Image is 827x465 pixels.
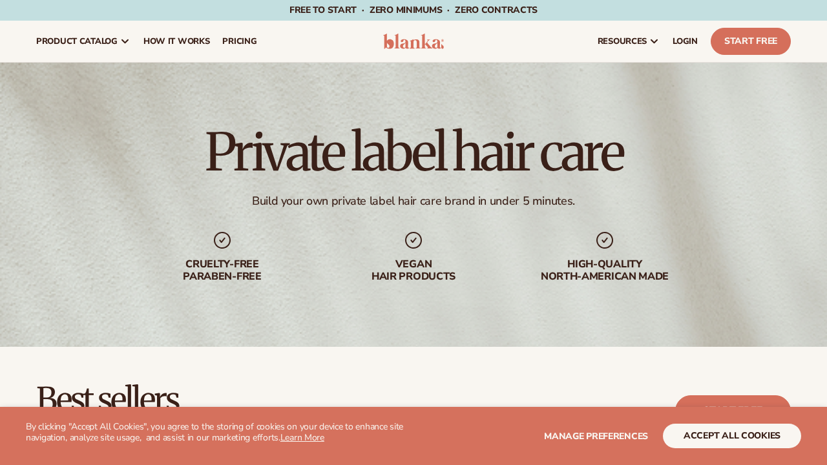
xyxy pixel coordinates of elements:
[383,34,444,49] img: logo
[675,395,791,426] a: Start free
[591,21,666,62] a: resources
[140,258,305,283] div: cruelty-free paraben-free
[289,4,538,16] span: Free to start · ZERO minimums · ZERO contracts
[252,194,575,209] div: Build your own private label hair care brand in under 5 minutes.
[544,430,648,442] span: Manage preferences
[522,258,687,283] div: High-quality North-american made
[280,431,324,444] a: Learn More
[331,258,496,283] div: Vegan hair products
[137,21,216,62] a: How It Works
[666,21,704,62] a: LOGIN
[544,424,648,448] button: Manage preferences
[598,36,647,46] span: resources
[216,21,263,62] a: pricing
[663,424,801,448] button: accept all cookies
[30,21,137,62] a: product catalog
[36,36,118,46] span: product catalog
[673,36,698,46] span: LOGIN
[143,36,210,46] span: How It Works
[711,28,791,55] a: Start Free
[205,127,622,178] h1: Private label hair care
[26,422,413,444] p: By clicking "Accept All Cookies", you agree to the storing of cookies on your device to enhance s...
[222,36,256,46] span: pricing
[36,383,463,417] h2: Best sellers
